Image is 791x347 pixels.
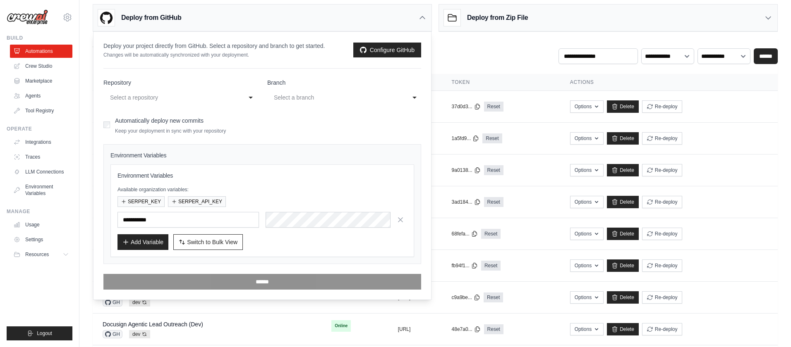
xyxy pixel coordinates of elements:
[452,135,479,142] button: 1a5fd9...
[484,197,503,207] a: Reset
[37,330,52,337] span: Logout
[481,229,501,239] a: Reset
[215,214,310,221] h3: Required Fields
[570,228,604,240] button: Options
[103,42,325,50] p: Deploy your project directly from GitHub. Select a repository and branch to get started.
[452,167,481,173] button: 9a0138...
[10,180,72,200] a: Environment Variables
[10,135,72,149] a: Integrations
[93,74,321,91] th: Crew
[129,330,150,338] span: dev
[10,233,72,246] a: Settings
[110,151,414,159] h4: Environment Variables
[7,126,72,132] div: Operate
[10,218,72,231] a: Usage
[224,225,272,233] span: Select a repository
[267,78,421,87] label: Branch
[10,104,72,117] a: Tool Registry
[607,100,639,113] a: Delete
[467,13,528,23] h3: Deploy from Zip File
[117,186,407,193] p: Available organization variables:
[642,291,682,304] button: Re-deploy
[607,323,639,335] a: Delete
[607,259,639,272] a: Delete
[570,323,604,335] button: Options
[607,164,639,176] a: Delete
[98,10,115,26] img: GitHub Logo
[570,132,604,145] button: Options
[10,45,72,58] a: Automations
[570,164,604,176] button: Options
[642,323,682,335] button: Re-deploy
[117,234,168,250] button: Add Variable
[115,117,204,124] label: Automatically deploy new commits
[482,133,502,143] a: Reset
[484,165,503,175] a: Reset
[103,298,122,307] span: GH
[452,326,481,333] button: 48e7a0...
[187,238,237,246] span: Switch to Bulk View
[117,196,165,207] button: SERPER_KEY
[452,103,481,110] button: 37d0d3...
[103,52,325,58] p: Changes will be automatically synchronized with your deployment.
[484,292,503,302] a: Reset
[117,171,407,180] h3: Environment Variables
[484,324,503,334] a: Reset
[642,196,682,208] button: Re-deploy
[173,234,243,250] button: Switch to Bulk View
[93,50,277,58] p: Manage and monitor your active crew automations from this dashboard.
[452,231,478,237] button: 68fefa...
[7,10,48,25] img: Logo
[10,89,72,102] a: Agents
[10,74,72,88] a: Marketplace
[484,102,503,112] a: Reset
[331,320,351,332] span: Online
[642,100,682,113] button: Re-deploy
[115,128,226,134] p: Keep your deployment in sync with your repository
[452,199,481,205] button: 3ad184...
[353,43,421,57] a: Configure GitHub
[642,164,682,176] button: Re-deploy
[452,262,478,269] button: fb94f1...
[93,38,277,50] h2: Automations Live
[642,228,682,240] button: Re-deploy
[442,74,560,91] th: Token
[121,13,181,23] h3: Deploy from GitHub
[224,236,264,245] span: Select a branch
[481,261,501,271] a: Reset
[452,294,480,301] button: c9a9be...
[274,93,398,102] div: Select a branch
[570,259,604,272] button: Options
[129,298,150,307] span: dev
[560,74,778,91] th: Actions
[10,59,72,73] a: Crew Studio
[570,291,604,304] button: Options
[110,93,234,102] div: Select a repository
[607,132,639,145] a: Delete
[7,35,72,41] div: Build
[642,132,682,145] button: Re-deploy
[10,165,72,178] a: LLM Connections
[168,196,226,207] button: SERPER_API_KEY
[25,251,49,258] span: Resources
[103,78,257,87] label: Repository
[103,321,203,328] a: Docusign Agentic Lead Outreach (Dev)
[607,196,639,208] a: Delete
[224,248,310,264] span: Add at least one environment variable
[607,228,639,240] a: Delete
[642,259,682,272] button: Re-deploy
[7,208,72,215] div: Manage
[103,330,122,338] span: GH
[570,100,604,113] button: Options
[607,291,639,304] a: Delete
[570,196,604,208] button: Options
[7,326,72,340] button: Logout
[10,248,72,261] button: Resources
[10,150,72,164] a: Traces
